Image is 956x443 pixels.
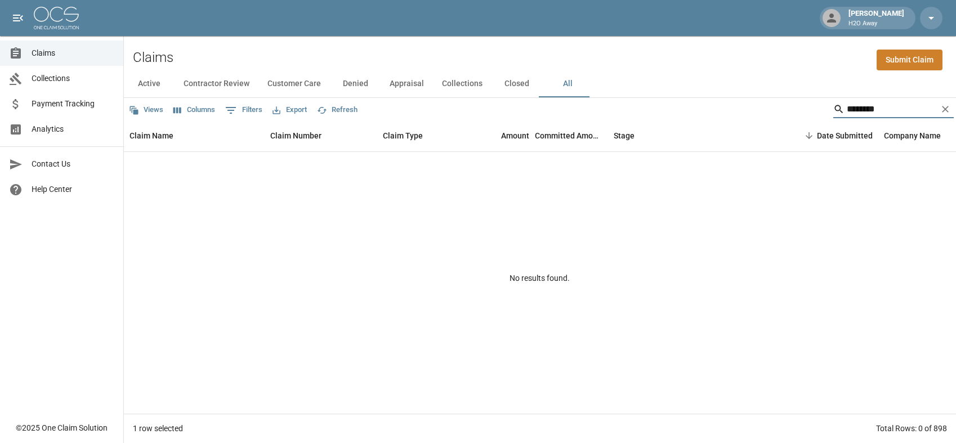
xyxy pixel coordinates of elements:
[330,70,381,97] button: Denied
[433,70,492,97] button: Collections
[32,123,114,135] span: Analytics
[314,101,360,119] button: Refresh
[501,120,529,151] div: Amount
[32,158,114,170] span: Contact Us
[542,70,593,97] button: All
[34,7,79,29] img: ocs-logo-white-transparent.png
[16,422,108,433] div: © 2025 One Claim Solution
[171,101,218,119] button: Select columns
[937,101,954,118] button: Clear
[817,120,873,151] div: Date Submitted
[608,120,777,151] div: Stage
[270,120,321,151] div: Claim Number
[7,7,29,29] button: open drawer
[32,47,114,59] span: Claims
[801,128,817,144] button: Sort
[126,101,166,119] button: Views
[124,70,175,97] button: Active
[833,100,954,120] div: Search
[383,120,423,151] div: Claim Type
[133,423,183,434] div: 1 row selected
[32,98,114,110] span: Payment Tracking
[877,50,942,70] a: Submit Claim
[535,120,602,151] div: Committed Amount
[462,120,535,151] div: Amount
[884,120,941,151] div: Company Name
[32,73,114,84] span: Collections
[265,120,377,151] div: Claim Number
[614,120,635,151] div: Stage
[124,152,956,404] div: No results found.
[124,70,956,97] div: dynamic tabs
[270,101,310,119] button: Export
[844,8,909,28] div: [PERSON_NAME]
[258,70,330,97] button: Customer Care
[381,70,433,97] button: Appraisal
[876,423,947,434] div: Total Rows: 0 of 898
[124,120,265,151] div: Claim Name
[222,101,265,119] button: Show filters
[535,120,608,151] div: Committed Amount
[848,19,904,29] p: H2O Away
[129,120,173,151] div: Claim Name
[175,70,258,97] button: Contractor Review
[492,70,542,97] button: Closed
[777,120,878,151] div: Date Submitted
[377,120,462,151] div: Claim Type
[133,50,173,66] h2: Claims
[32,184,114,195] span: Help Center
